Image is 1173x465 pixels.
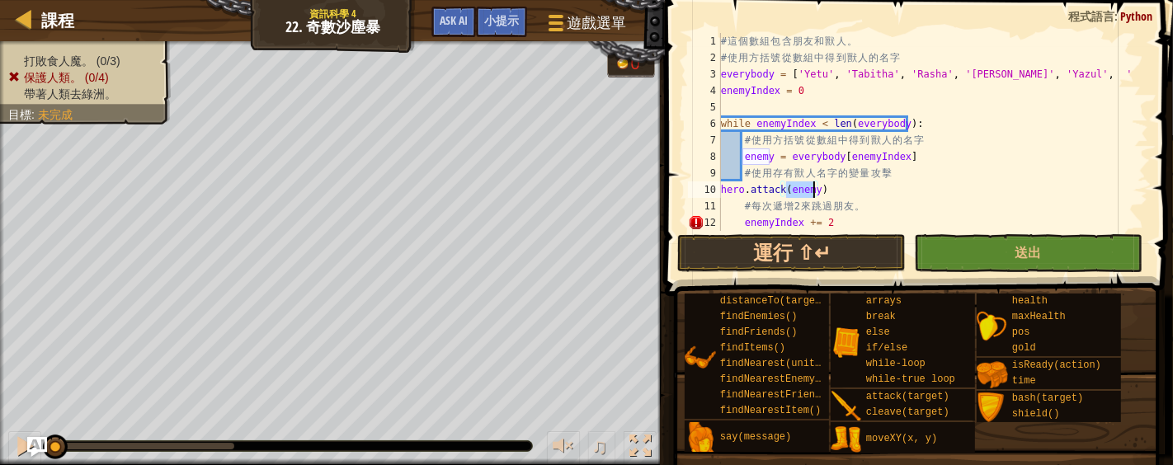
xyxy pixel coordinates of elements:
div: 8 [688,148,721,165]
div: 4 [688,82,721,99]
span: maxHealth [1012,311,1066,322]
button: Ctrl + P: Pause [8,431,41,465]
img: portrait.png [685,422,716,453]
span: shield() [1012,408,1060,420]
span: 課程 [41,9,74,31]
span: 保護人類。 (0/4) [24,71,109,84]
button: Ask AI [431,7,476,37]
span: findItems() [720,342,785,354]
img: portrait.png [977,392,1008,424]
span: findNearestEnemy() [720,373,827,385]
span: : [31,108,38,121]
button: 遊戲選單 [535,7,636,45]
span: say(message) [720,431,791,443]
span: 目標 [8,108,31,121]
span: break [866,311,896,322]
button: ♫ [588,431,616,465]
img: portrait.png [977,311,1008,342]
span: while-true loop [866,373,955,385]
span: : [1114,8,1120,24]
li: 保護人類。 [8,69,158,86]
span: moveXY(x, y) [866,433,937,444]
span: 送出 [1015,243,1042,261]
li: 帶著人類去綠洲。 [8,86,158,102]
span: gold [1012,342,1036,354]
div: 9 [688,165,721,181]
div: 13 [688,231,721,247]
div: 7 [688,132,721,148]
div: 5 [688,99,721,115]
div: 1 [688,33,721,49]
div: 2 [688,49,721,66]
img: portrait.png [685,342,716,373]
span: ♫ [591,434,608,458]
img: portrait.png [831,424,862,455]
button: 運行 ⇧↵ [677,234,906,272]
div: 10 [688,181,721,198]
span: findNearestFriend() [720,389,833,401]
button: 調整音量 [547,431,580,465]
span: Ask AI [440,12,468,28]
span: attack(target) [866,391,949,402]
span: 小提示 [484,12,519,28]
span: arrays [866,295,902,307]
span: while-loop [866,358,926,369]
div: 11 [688,198,721,214]
img: portrait.png [831,326,862,358]
span: 帶著人類去綠洲。 [24,87,116,101]
div: Team 'humans' has 0 gold. [607,51,655,77]
div: 6 [688,115,721,132]
span: 遊戲選單 [567,12,626,34]
div: 12 [688,214,721,231]
span: 未完成 [38,108,73,121]
span: if/else [866,342,907,354]
span: distanceTo(target) [720,295,827,307]
div: 3 [688,66,721,82]
span: Python [1120,8,1152,24]
span: time [1012,375,1036,387]
span: 打敗食人魔。 (0/3) [24,54,120,68]
span: health [1012,295,1048,307]
button: 切換全螢幕 [624,431,657,465]
span: findFriends() [720,326,798,338]
span: 程式語言 [1068,8,1114,24]
span: findNearestItem() [720,405,821,416]
span: isReady(action) [1012,359,1101,371]
button: 送出 [914,234,1142,272]
span: pos [1012,326,1030,338]
span: bash(target) [1012,392,1083,404]
img: portrait.png [831,391,862,422]
span: findNearest(units) [720,358,827,369]
button: Ask AI [27,437,47,457]
li: 打敗食人魔。 [8,53,158,69]
span: cleave(target) [866,406,949,418]
span: findEnemies() [720,311,798,322]
div: 0 [631,56,648,73]
a: 課程 [33,9,74,31]
span: else [866,326,890,338]
img: portrait.png [977,359,1008,391]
